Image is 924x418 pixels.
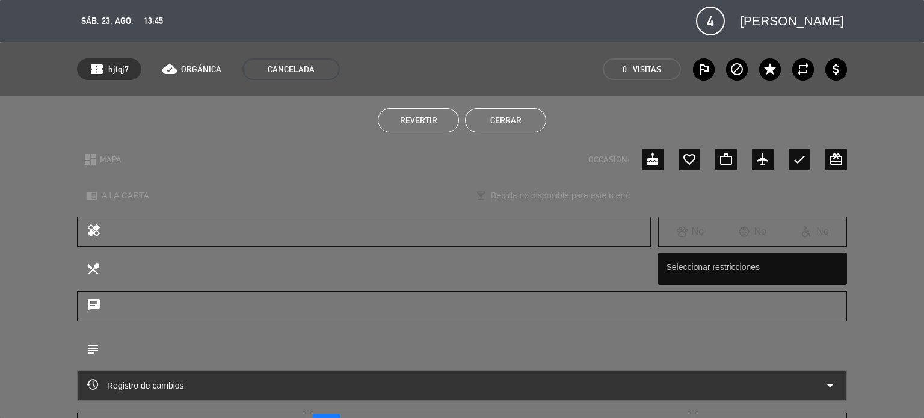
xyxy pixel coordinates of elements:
[475,190,487,201] i: local_bar
[645,152,660,167] i: cake
[829,62,843,76] i: attach_money
[623,63,627,76] span: 0
[721,224,784,239] div: No
[144,14,163,28] span: 13:45
[400,115,437,125] span: Revertir
[81,14,134,28] span: sáb. 23, ago.
[697,62,711,76] i: outlined_flag
[86,342,99,355] i: subject
[763,62,777,76] i: star
[796,62,810,76] i: repeat
[792,152,807,167] i: check
[87,223,101,240] i: healing
[83,152,97,167] i: dashboard
[86,190,97,201] i: chrome_reader_mode
[730,62,744,76] i: block
[465,108,546,132] button: Cerrar
[696,7,725,35] span: 4
[242,58,340,80] span: CANCELADA
[108,63,129,76] span: hjlqj7
[378,108,459,132] button: Revertir
[719,152,733,167] i: work_outline
[740,11,844,31] span: [PERSON_NAME]
[784,224,846,239] div: No
[588,153,629,167] span: OCCASION:
[86,262,99,275] i: local_dining
[100,153,122,167] span: MAPA
[87,298,101,315] i: chat
[491,189,630,203] span: Bebida no disponible para este menú
[633,63,661,76] em: Visitas
[682,152,697,167] i: favorite_border
[102,189,149,203] span: A LA CARTA
[829,152,843,167] i: card_giftcard
[659,224,721,239] div: No
[756,152,770,167] i: airplanemode_active
[87,378,184,393] span: Registro de cambios
[823,378,837,393] i: arrow_drop_down
[181,63,221,76] span: ORGÁNICA
[162,62,177,76] i: cloud_done
[90,62,104,76] span: confirmation_number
